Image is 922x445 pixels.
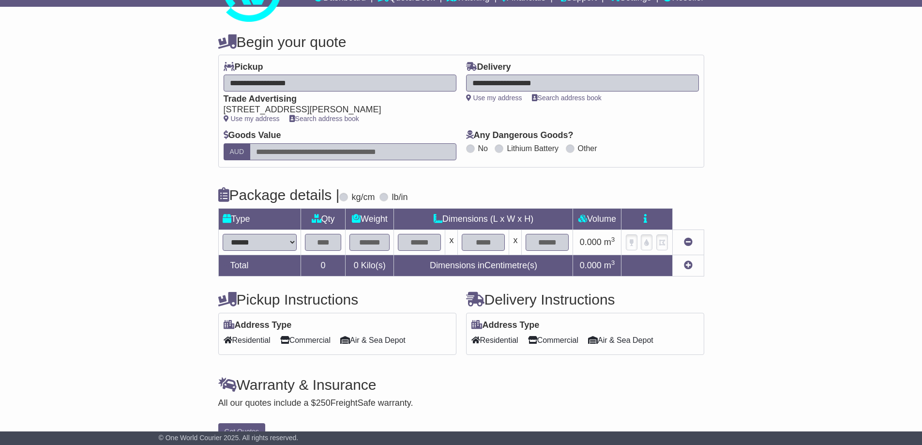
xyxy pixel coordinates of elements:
[224,320,292,331] label: Address Type
[218,377,704,393] h4: Warranty & Insurance
[224,333,271,348] span: Residential
[280,333,331,348] span: Commercial
[224,62,263,73] label: Pickup
[392,192,408,203] label: lb/in
[301,255,346,276] td: 0
[346,255,394,276] td: Kilo(s)
[346,208,394,230] td: Weight
[218,187,340,203] h4: Package details |
[218,255,301,276] td: Total
[528,333,578,348] span: Commercial
[316,398,331,408] span: 250
[224,94,447,105] div: Trade Advertising
[532,94,602,102] a: Search address book
[684,237,693,247] a: Remove this item
[394,255,573,276] td: Dimensions in Centimetre(s)
[509,230,522,255] td: x
[478,144,488,153] label: No
[588,333,653,348] span: Air & Sea Depot
[224,130,281,141] label: Goods Value
[218,423,266,440] button: Get Quotes
[580,261,602,270] span: 0.000
[604,237,615,247] span: m
[218,208,301,230] td: Type
[354,261,359,270] span: 0
[466,94,522,102] a: Use my address
[611,236,615,243] sup: 3
[471,320,540,331] label: Address Type
[604,261,615,270] span: m
[445,230,458,255] td: x
[159,434,299,442] span: © One World Courier 2025. All rights reserved.
[301,208,346,230] td: Qty
[580,237,602,247] span: 0.000
[466,292,704,307] h4: Delivery Instructions
[573,208,621,230] td: Volume
[218,292,456,307] h4: Pickup Instructions
[218,398,704,409] div: All our quotes include a $ FreightSafe warranty.
[351,192,375,203] label: kg/cm
[507,144,559,153] label: Lithium Battery
[224,115,280,123] a: Use my address
[289,115,359,123] a: Search address book
[224,105,447,115] div: [STREET_ADDRESS][PERSON_NAME]
[611,259,615,266] sup: 3
[471,333,518,348] span: Residential
[466,130,574,141] label: Any Dangerous Goods?
[340,333,406,348] span: Air & Sea Depot
[394,208,573,230] td: Dimensions (L x W x H)
[466,62,511,73] label: Delivery
[218,34,704,50] h4: Begin your quote
[578,144,597,153] label: Other
[684,261,693,270] a: Add new item
[224,143,251,160] label: AUD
